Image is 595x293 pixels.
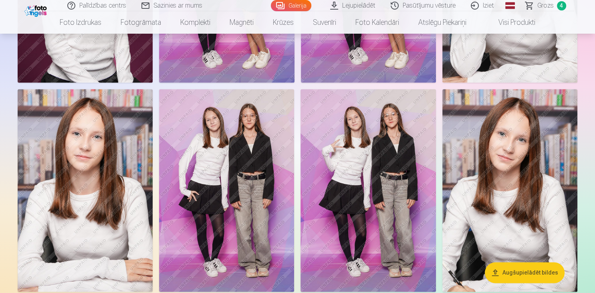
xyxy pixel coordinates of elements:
[50,11,111,34] a: Foto izdrukas
[111,11,171,34] a: Fotogrāmata
[171,11,220,34] a: Komplekti
[409,11,476,34] a: Atslēgu piekariņi
[537,1,554,10] span: Grozs
[485,263,565,283] button: Augšupielādēt bildes
[263,11,303,34] a: Krūzes
[303,11,346,34] a: Suvenīri
[476,11,545,34] a: Visi produkti
[557,1,566,10] span: 4
[24,3,49,17] img: /fa1
[346,11,409,34] a: Foto kalendāri
[220,11,263,34] a: Magnēti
